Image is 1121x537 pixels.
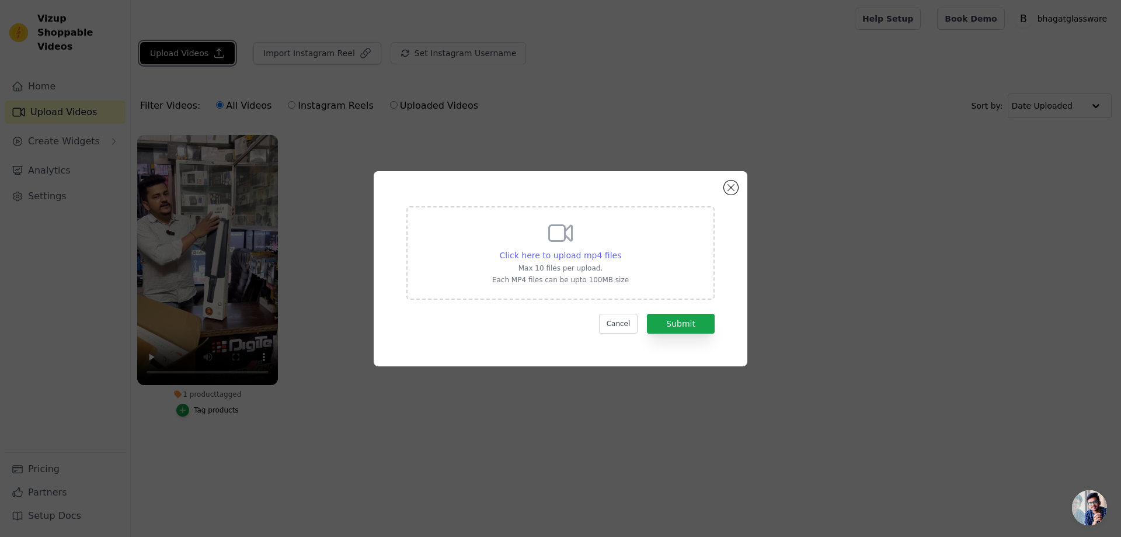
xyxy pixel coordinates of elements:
button: Close modal [724,181,738,195]
button: Submit [647,314,715,334]
p: Each MP4 files can be upto 100MB size [492,275,629,285]
span: Click here to upload mp4 files [500,251,622,260]
a: Open chat [1072,490,1107,525]
button: Cancel [599,314,638,334]
p: Max 10 files per upload. [492,264,629,273]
